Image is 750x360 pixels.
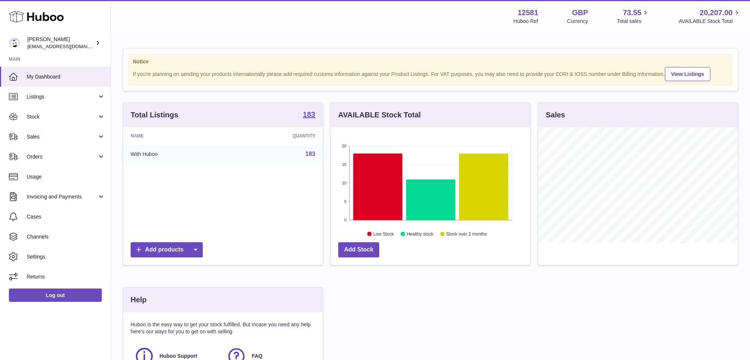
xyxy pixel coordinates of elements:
span: Settings [27,253,105,260]
text: 20 [342,144,346,148]
text: Stock over 2 months [446,231,487,237]
span: 20,207.00 [700,8,733,18]
h3: Help [131,295,147,305]
strong: 12581 [518,8,538,18]
a: Log out [9,289,102,302]
text: Healthy stock [407,231,434,237]
a: 183 [303,111,315,120]
a: 20,207.00 AVAILABLE Stock Total [679,8,741,25]
span: Orders [27,153,97,160]
img: ibrewis@drink-trip.com [9,37,20,49]
text: 10 [342,181,346,185]
span: Stock [27,113,97,120]
a: Add products [131,242,203,257]
td: With Huboo [123,144,228,164]
div: Huboo Ref [514,18,538,25]
span: 73.55 [623,8,641,18]
span: [EMAIL_ADDRESS][DOMAIN_NAME] [27,43,109,49]
h3: AVAILABLE Stock Total [338,110,421,120]
text: Low Stock [373,231,394,237]
span: Total sales [617,18,650,25]
strong: GBP [572,8,588,18]
span: Channels [27,233,105,240]
text: 15 [342,162,346,167]
div: Currency [567,18,588,25]
h3: Sales [546,110,565,120]
div: If you're planning on sending your products internationally please add required customs informati... [133,66,728,81]
span: Huboo Support [159,353,197,360]
a: 73.55 Total sales [617,8,650,25]
h3: Total Listings [131,110,178,120]
span: Sales [27,133,97,140]
strong: 183 [303,111,315,118]
p: Huboo is the easy way to get your stock fulfilled. But incase you need any help here's our ways f... [131,321,315,335]
div: [PERSON_NAME] [27,36,94,50]
a: View Listings [665,67,710,81]
th: Quantity [228,127,323,144]
span: FAQ [252,353,262,360]
text: 0 [344,218,346,222]
text: 5 [344,199,346,204]
span: Usage [27,173,105,180]
a: 183 [305,151,315,157]
span: AVAILABLE Stock Total [679,18,741,25]
span: Returns [27,273,105,280]
strong: Notice [133,58,728,65]
span: My Dashboard [27,73,105,80]
span: Invoicing and Payments [27,193,97,200]
a: Add Stock [338,242,379,257]
th: Name [123,127,228,144]
span: Listings [27,93,97,100]
span: Cases [27,213,105,220]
